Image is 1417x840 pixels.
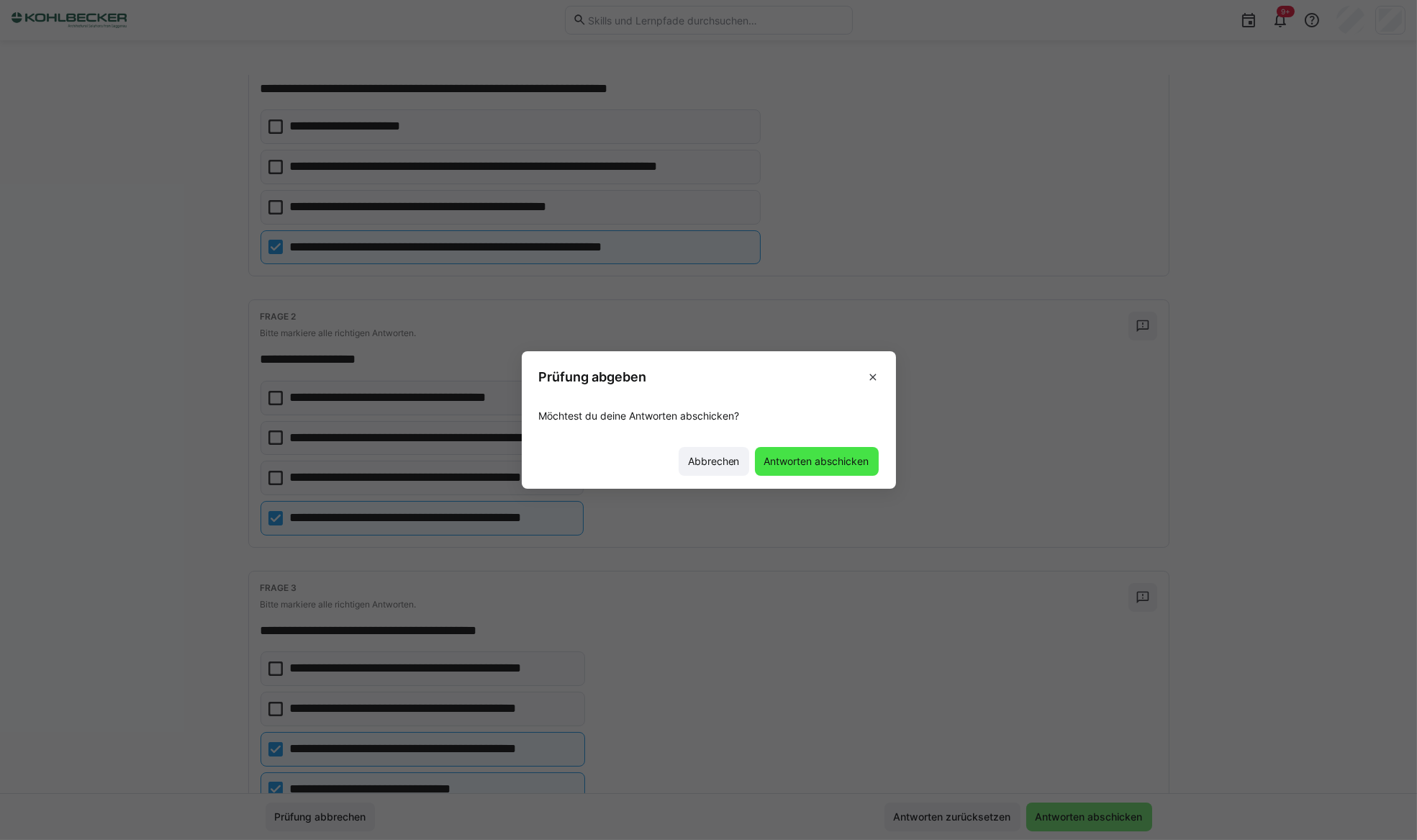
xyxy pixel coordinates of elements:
[539,369,647,385] h3: Prüfung abgeben
[686,454,742,469] span: Abbrechen
[539,409,879,423] p: Möchtest du deine Antworten abschicken?
[762,454,872,469] span: Antworten abschicken
[679,447,749,476] button: Abbrechen
[755,447,879,476] button: Antworten abschicken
